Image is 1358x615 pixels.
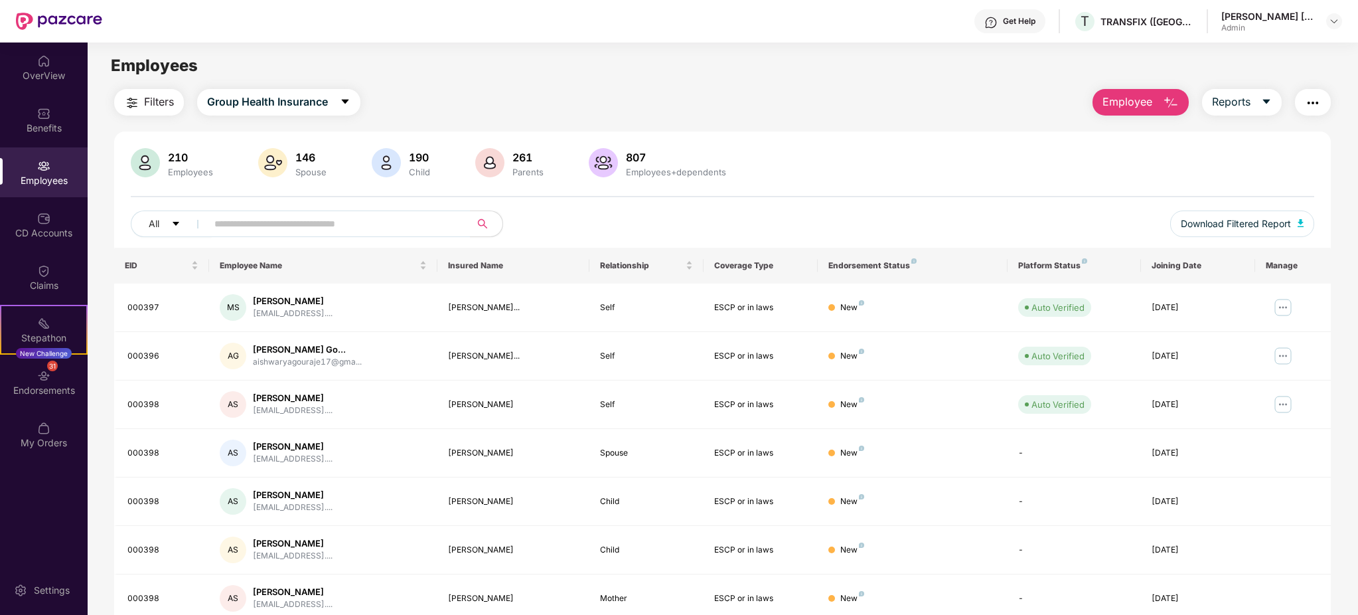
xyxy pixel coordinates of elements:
[37,369,50,383] img: svg+xml;base64,PHN2ZyBpZD0iRW5kb3JzZW1lbnRzIiB4bWxucz0iaHR0cDovL3d3dy53My5vcmcvMjAwMC9zdmciIHdpZH...
[253,307,333,320] div: [EMAIL_ADDRESS]....
[30,584,74,597] div: Settings
[1100,15,1193,28] div: TRANSFIX ([GEOGRAPHIC_DATA]) PRIVATE LIMITED
[114,248,209,284] th: EID
[14,584,27,597] img: svg+xml;base64,PHN2ZyBpZD0iU2V0dGluZy0yMHgyMCIgeG1sbnM9Imh0dHA6Ly93d3cudzMub3JnLzIwMDAvc3ZnIiB3aW...
[1031,301,1085,314] div: Auto Verified
[714,398,807,411] div: ESCP or in laws
[1008,526,1141,574] td: -
[220,488,246,515] div: AS
[600,495,693,508] div: Child
[1272,394,1294,415] img: manageButton
[127,350,198,363] div: 000396
[124,95,140,111] img: svg+xml;base64,PHN2ZyB4bWxucz0iaHR0cDovL3d3dy53My5vcmcvMjAwMC9zdmciIHdpZHRoPSIyNCIgaGVpZ2h0PSIyNC...
[1102,94,1152,110] span: Employee
[197,89,360,116] button: Group Health Insurancecaret-down
[171,219,181,230] span: caret-down
[448,302,579,314] div: [PERSON_NAME]...
[859,300,864,306] img: svg+xml;base64,PHN2ZyB4bWxucz0iaHR0cDovL3d3dy53My5vcmcvMjAwMC9zdmciIHdpZHRoPSI4IiBoZWlnaHQ9IjgiIH...
[1272,345,1294,367] img: manageButton
[1152,302,1245,314] div: [DATE]
[1221,23,1314,33] div: Admin
[253,598,333,611] div: [EMAIL_ADDRESS]....
[714,544,807,557] div: ESCP or in laws
[220,440,246,466] div: AS
[220,260,417,271] span: Employee Name
[510,151,546,164] div: 261
[1018,260,1130,271] div: Platform Status
[253,295,333,307] div: [PERSON_NAME]
[623,151,729,164] div: 807
[600,302,693,314] div: Self
[1031,398,1085,411] div: Auto Verified
[714,495,807,508] div: ESCP or in laws
[340,96,350,108] span: caret-down
[253,343,362,356] div: [PERSON_NAME] Go...
[840,592,864,605] div: New
[37,54,50,68] img: svg+xml;base64,PHN2ZyBpZD0iSG9tZSIgeG1sbnM9Imh0dHA6Ly93d3cudzMub3JnLzIwMDAvc3ZnIiB3aWR0aD0iMjAiIG...
[1152,592,1245,605] div: [DATE]
[37,107,50,120] img: svg+xml;base64,PHN2ZyBpZD0iQmVuZWZpdHMiIHhtbG5zPSJodHRwOi8vd3d3LnczLm9yZy8yMDAwL3N2ZyIgd2lkdGg9Ij...
[131,211,212,237] button: Allcaret-down
[1163,95,1179,111] img: svg+xml;base64,PHN2ZyB4bWxucz0iaHR0cDovL3d3dy53My5vcmcvMjAwMC9zdmciIHhtbG5zOnhsaW5rPSJodHRwOi8vd3...
[600,447,693,460] div: Spouse
[220,585,246,612] div: AS
[1093,89,1189,116] button: Employee
[600,398,693,411] div: Self
[131,148,160,177] img: svg+xml;base64,PHN2ZyB4bWxucz0iaHR0cDovL3d3dy53My5vcmcvMjAwMC9zdmciIHhtbG5zOnhsaW5rPSJodHRwOi8vd3...
[600,260,683,271] span: Relationship
[840,350,864,363] div: New
[253,537,333,550] div: [PERSON_NAME]
[984,16,998,29] img: svg+xml;base64,PHN2ZyBpZD0iSGVscC0zMngzMiIgeG1sbnM9Imh0dHA6Ly93d3cudzMub3JnLzIwMDAvc3ZnIiB3aWR0aD...
[127,592,198,605] div: 000398
[859,397,864,402] img: svg+xml;base64,PHN2ZyB4bWxucz0iaHR0cDovL3d3dy53My5vcmcvMjAwMC9zdmciIHdpZHRoPSI4IiBoZWlnaHQ9IjgiIH...
[47,361,58,371] div: 31
[714,592,807,605] div: ESCP or in laws
[1298,219,1304,227] img: svg+xml;base64,PHN2ZyB4bWxucz0iaHR0cDovL3d3dy53My5vcmcvMjAwMC9zdmciIHhtbG5zOnhsaW5rPSJodHRwOi8vd3...
[253,392,333,404] div: [PERSON_NAME]
[1141,248,1255,284] th: Joining Date
[1152,447,1245,460] div: [DATE]
[475,148,504,177] img: svg+xml;base64,PHN2ZyB4bWxucz0iaHR0cDovL3d3dy53My5vcmcvMjAwMC9zdmciIHhtbG5zOnhsaW5rPSJodHRwOi8vd3...
[1329,16,1339,27] img: svg+xml;base64,PHN2ZyBpZD0iRHJvcGRvd24tMzJ4MzIiIHhtbG5zPSJodHRwOi8vd3d3LnczLm9yZy8yMDAwL3N2ZyIgd2...
[714,302,807,314] div: ESCP or in laws
[220,391,246,418] div: AS
[149,217,159,231] span: All
[16,348,72,359] div: New Challenge
[127,398,198,411] div: 000398
[1152,544,1245,557] div: [DATE]
[1261,96,1272,108] span: caret-down
[859,494,864,499] img: svg+xml;base64,PHN2ZyB4bWxucz0iaHR0cDovL3d3dy53My5vcmcvMjAwMC9zdmciIHdpZHRoPSI4IiBoZWlnaHQ9IjgiIH...
[470,219,496,229] span: search
[253,453,333,466] div: [EMAIL_ADDRESS]....
[220,294,246,321] div: MS
[293,151,329,164] div: 146
[127,302,198,314] div: 000397
[253,586,333,598] div: [PERSON_NAME]
[1170,211,1315,237] button: Download Filtered Report
[253,489,333,501] div: [PERSON_NAME]
[859,446,864,451] img: svg+xml;base64,PHN2ZyB4bWxucz0iaHR0cDovL3d3dy53My5vcmcvMjAwMC9zdmciIHdpZHRoPSI4IiBoZWlnaHQ9IjgiIH...
[111,56,198,75] span: Employees
[840,447,864,460] div: New
[623,167,729,177] div: Employees+dependents
[437,248,589,284] th: Insured Name
[859,591,864,596] img: svg+xml;base64,PHN2ZyB4bWxucz0iaHR0cDovL3d3dy53My5vcmcvMjAwMC9zdmciIHdpZHRoPSI4IiBoZWlnaHQ9IjgiIH...
[1152,350,1245,363] div: [DATE]
[589,248,704,284] th: Relationship
[127,447,198,460] div: 000398
[220,537,246,563] div: AS
[220,343,246,369] div: AG
[1202,89,1282,116] button: Reportscaret-down
[406,151,433,164] div: 190
[448,544,579,557] div: [PERSON_NAME]
[16,13,102,30] img: New Pazcare Logo
[1031,349,1085,363] div: Auto Verified
[144,94,174,110] span: Filters
[125,260,189,271] span: EID
[209,248,437,284] th: Employee Name
[253,356,362,369] div: aishwaryagouraje17@gma...
[600,592,693,605] div: Mother
[911,258,917,264] img: svg+xml;base64,PHN2ZyB4bWxucz0iaHR0cDovL3d3dy53My5vcmcvMjAwMC9zdmciIHdpZHRoPSI4IiBoZWlnaHQ9IjgiIH...
[37,264,50,278] img: svg+xml;base64,PHN2ZyBpZD0iQ2xhaW0iIHhtbG5zPSJodHRwOi8vd3d3LnczLm9yZy8yMDAwL3N2ZyIgd2lkdGg9IjIwIi...
[448,447,579,460] div: [PERSON_NAME]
